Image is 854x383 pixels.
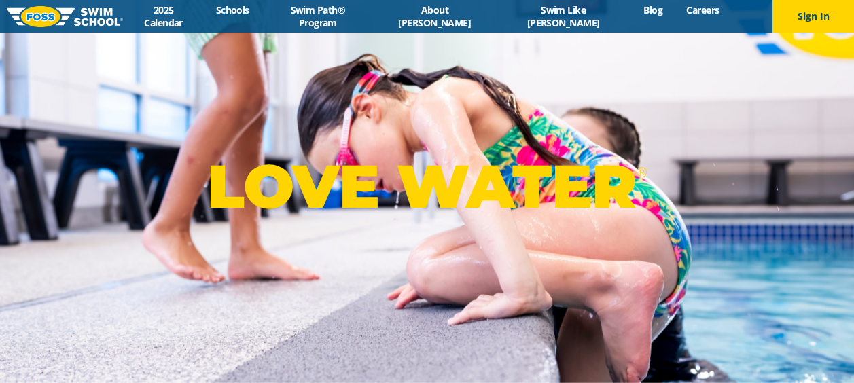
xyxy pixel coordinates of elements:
[495,3,632,29] a: Swim Like [PERSON_NAME]
[123,3,204,29] a: 2025 Calendar
[374,3,495,29] a: About [PERSON_NAME]
[632,3,675,16] a: Blog
[204,3,261,16] a: Schools
[675,3,731,16] a: Careers
[636,164,647,181] sup: ®
[7,6,123,27] img: FOSS Swim School Logo
[261,3,374,29] a: Swim Path® Program
[207,150,647,223] p: LOVE WATER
